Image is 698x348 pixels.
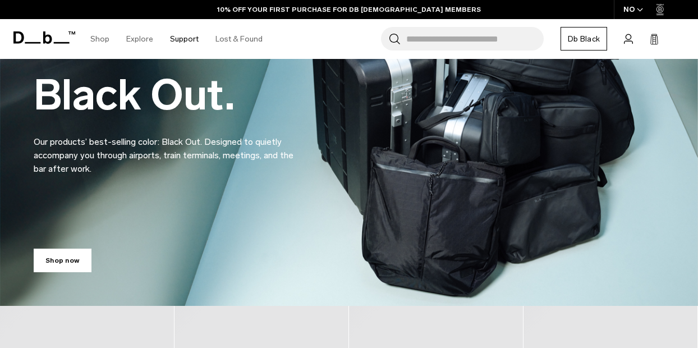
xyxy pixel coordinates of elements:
a: 10% OFF YOUR FIRST PURCHASE FOR DB [DEMOGRAPHIC_DATA] MEMBERS [217,4,481,15]
a: Db Black [561,27,607,51]
a: Shop [90,19,109,59]
p: Our products’ best-selling color: Black Out. Designed to quietly accompany you through airports, ... [34,122,303,176]
nav: Main Navigation [82,19,271,59]
a: Support [170,19,199,59]
a: Shop now [34,249,91,272]
h2: Black Out. [34,74,303,116]
a: Explore [126,19,153,59]
a: Lost & Found [215,19,263,59]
